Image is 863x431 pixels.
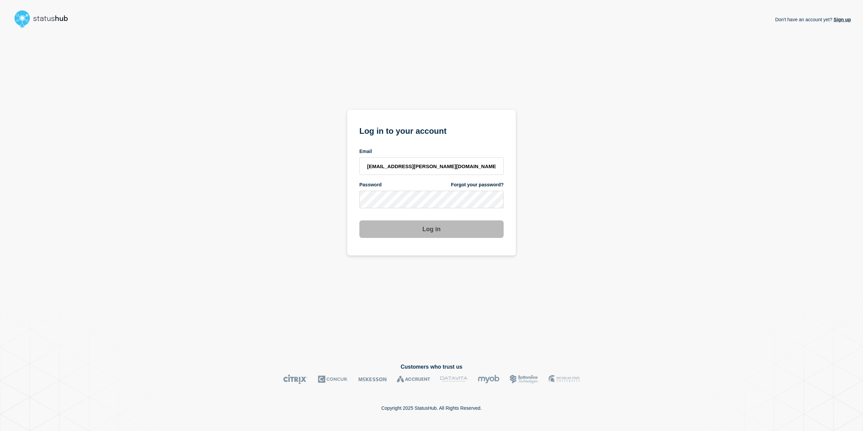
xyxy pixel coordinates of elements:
[440,374,468,384] img: DataVita logo
[359,182,382,188] span: Password
[359,157,504,175] input: email input
[548,374,580,384] img: MSU logo
[358,374,387,384] img: McKesson logo
[451,182,504,188] a: Forgot your password?
[12,8,76,30] img: StatusHub logo
[478,374,500,384] img: myob logo
[12,364,851,370] h2: Customers who trust us
[359,191,504,208] input: password input
[318,374,348,384] img: Concur logo
[381,405,482,411] p: Copyright 2025 StatusHub. All Rights Reserved.
[359,220,504,238] button: Log in
[510,374,538,384] img: Bottomline logo
[775,11,851,28] p: Don't have an account yet?
[283,374,308,384] img: Citrix logo
[397,374,430,384] img: Accruent logo
[359,148,372,155] span: Email
[832,17,851,22] a: Sign up
[359,124,504,136] h1: Log in to your account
